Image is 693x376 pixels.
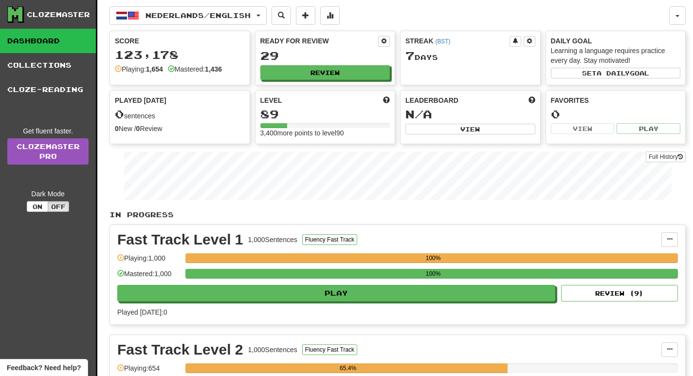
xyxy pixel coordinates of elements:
div: Dark Mode [7,189,89,199]
button: Review [260,65,390,80]
button: On [27,201,48,212]
div: Streak [405,36,510,46]
strong: 1,654 [146,65,163,73]
div: Learning a language requires practice every day. Stay motivated! [551,46,681,65]
button: View [405,124,535,134]
span: Level [260,95,282,105]
p: In Progress [109,210,686,220]
div: Mastered: [168,64,222,74]
strong: 1,436 [205,65,222,73]
span: N/A [405,107,432,121]
button: Search sentences [272,6,291,25]
span: This week in points, UTC [529,95,535,105]
div: 29 [260,50,390,62]
div: sentences [115,108,245,121]
div: Favorites [551,95,681,105]
button: View [551,123,615,134]
button: More stats [320,6,340,25]
div: Get fluent faster. [7,126,89,136]
div: Fast Track Level 1 [117,232,243,247]
div: 3,400 more points to level 90 [260,128,390,138]
span: 0 [115,107,124,121]
button: Off [48,201,69,212]
div: Daily Goal [551,36,681,46]
div: Day s [405,50,535,62]
div: Score [115,36,245,46]
button: Play [117,285,555,301]
div: 100% [188,269,678,279]
button: Fluency Fast Track [302,344,357,355]
button: Play [617,123,680,134]
button: Seta dailygoal [551,68,681,78]
span: Open feedback widget [7,363,81,373]
div: 123,178 [115,49,245,61]
button: Fluency Fast Track [302,234,357,245]
span: Played [DATE]: 0 [117,308,167,316]
span: Nederlands / English [146,11,251,19]
button: Add sentence to collection [296,6,315,25]
button: Nederlands/English [109,6,267,25]
div: 89 [260,108,390,120]
div: Playing: 1,000 [117,253,181,269]
div: Mastered: 1,000 [117,269,181,285]
span: 7 [405,49,415,62]
a: ClozemasterPro [7,138,89,165]
span: Played [DATE] [115,95,166,105]
div: 1,000 Sentences [248,345,297,355]
button: Review (9) [561,285,678,301]
strong: 0 [115,125,119,132]
a: (BST) [435,38,450,45]
button: Full History [646,151,686,162]
div: 65.4% [188,363,508,373]
div: Clozemaster [27,10,90,19]
div: 1,000 Sentences [248,235,297,244]
span: a daily [597,70,630,76]
div: 100% [188,253,678,263]
div: Playing: [115,64,163,74]
div: 0 [551,108,681,120]
div: New / Review [115,124,245,133]
div: Fast Track Level 2 [117,342,243,357]
span: Leaderboard [405,95,458,105]
strong: 0 [136,125,140,132]
span: Score more points to level up [383,95,390,105]
div: Ready for Review [260,36,379,46]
